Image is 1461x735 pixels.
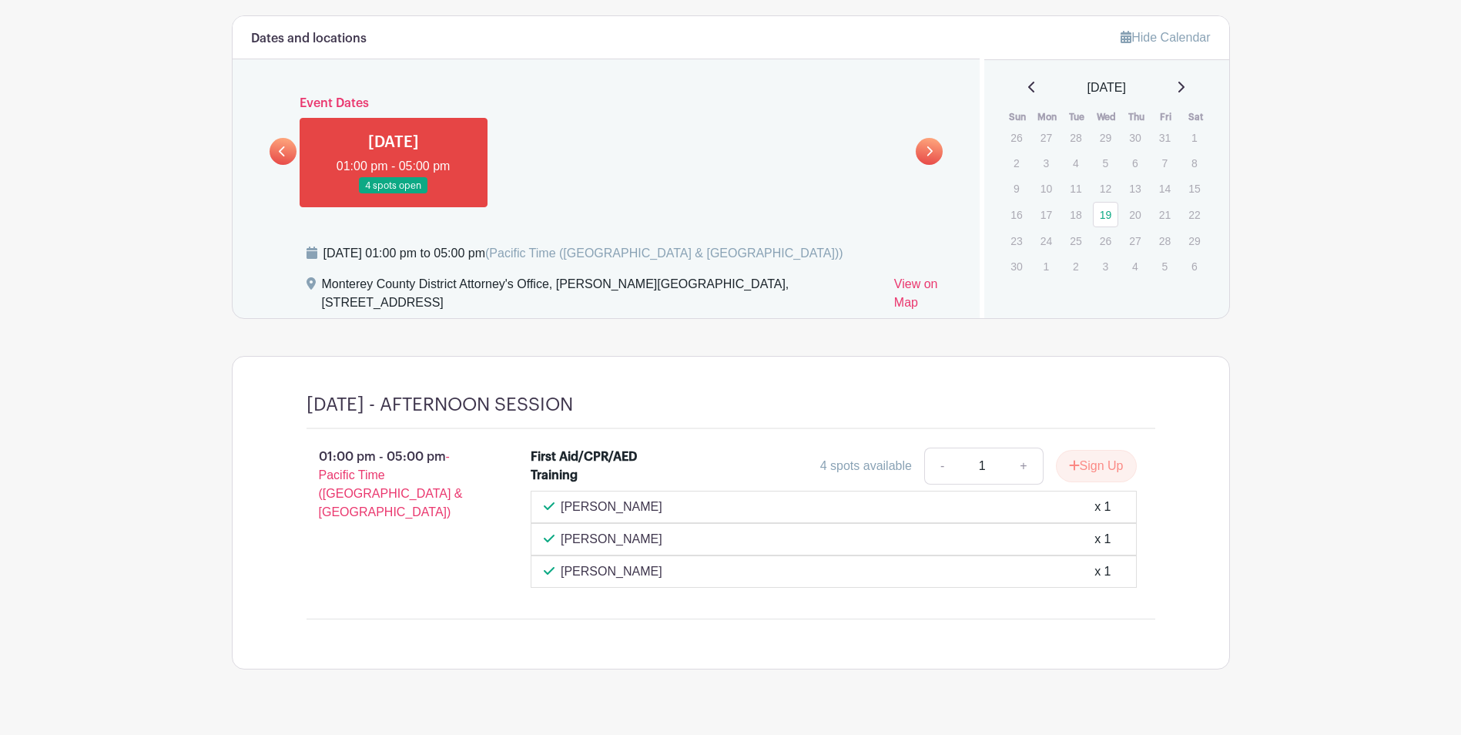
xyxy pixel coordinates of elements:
p: 6 [1122,151,1148,175]
th: Tue [1062,109,1092,125]
h6: Dates and locations [251,32,367,46]
th: Mon [1033,109,1063,125]
p: 31 [1152,126,1178,149]
p: 22 [1181,203,1207,227]
p: [PERSON_NAME] [561,498,662,516]
p: 30 [1122,126,1148,149]
p: 8 [1181,151,1207,175]
a: View on Map [894,275,961,318]
p: 4 [1122,254,1148,278]
span: (Pacific Time ([GEOGRAPHIC_DATA] & [GEOGRAPHIC_DATA])) [485,247,843,260]
th: Sun [1003,109,1033,125]
p: 29 [1181,229,1207,253]
p: 16 [1004,203,1029,227]
p: 27 [1034,126,1059,149]
p: 2 [1063,254,1088,278]
p: 24 [1034,229,1059,253]
p: 01:00 pm - 05:00 pm [282,441,507,528]
p: [PERSON_NAME] [561,530,662,549]
th: Fri [1151,109,1181,125]
span: [DATE] [1087,79,1126,97]
p: 20 [1122,203,1148,227]
th: Wed [1092,109,1122,125]
p: 29 [1093,126,1118,149]
p: [PERSON_NAME] [561,562,662,581]
p: 21 [1152,203,1178,227]
p: 30 [1004,254,1029,278]
p: 6 [1181,254,1207,278]
p: 1 [1181,126,1207,149]
p: 26 [1004,126,1029,149]
p: 7 [1152,151,1178,175]
p: 3 [1034,151,1059,175]
p: 14 [1152,176,1178,200]
p: 5 [1152,254,1178,278]
p: 25 [1063,229,1088,253]
p: 3 [1093,254,1118,278]
th: Thu [1121,109,1151,125]
a: 19 [1093,202,1118,227]
p: 18 [1063,203,1088,227]
div: 4 spots available [820,457,912,475]
p: 26 [1093,229,1118,253]
p: 5 [1093,151,1118,175]
p: 28 [1063,126,1088,149]
p: 13 [1122,176,1148,200]
div: [DATE] 01:00 pm to 05:00 pm [323,244,843,263]
a: + [1004,448,1043,485]
p: 28 [1152,229,1178,253]
p: 12 [1093,176,1118,200]
p: 9 [1004,176,1029,200]
div: First Aid/CPR/AED Training [531,448,664,485]
p: 11 [1063,176,1088,200]
a: Hide Calendar [1121,31,1210,44]
h6: Event Dates [297,96,916,111]
div: x 1 [1094,530,1111,549]
p: 27 [1122,229,1148,253]
button: Sign Up [1056,450,1137,482]
h4: [DATE] - AFTERNOON SESSION [307,394,573,416]
th: Sat [1181,109,1211,125]
p: 15 [1181,176,1207,200]
p: 17 [1034,203,1059,227]
p: 23 [1004,229,1029,253]
p: 2 [1004,151,1029,175]
p: 4 [1063,151,1088,175]
div: x 1 [1094,498,1111,516]
div: Monterey County District Attorney's Office, [PERSON_NAME][GEOGRAPHIC_DATA], [STREET_ADDRESS] [322,275,882,318]
p: 10 [1034,176,1059,200]
div: x 1 [1094,562,1111,581]
a: - [924,448,960,485]
p: 1 [1034,254,1059,278]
